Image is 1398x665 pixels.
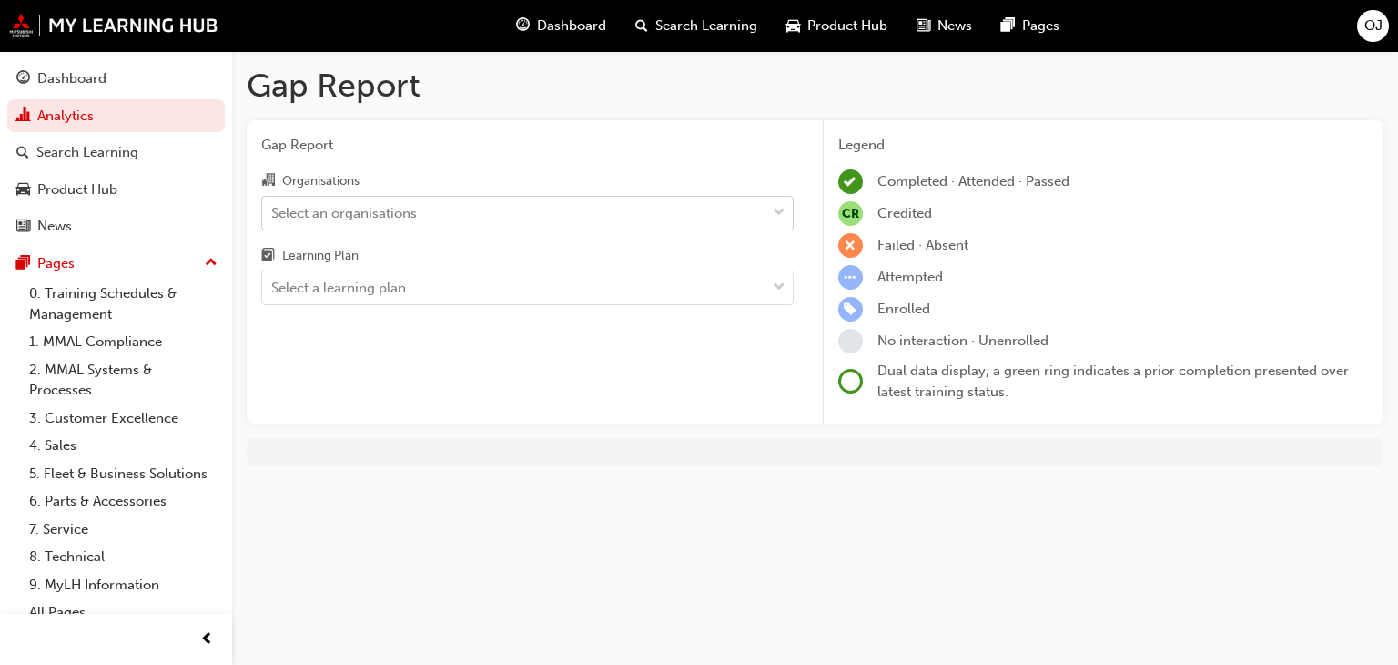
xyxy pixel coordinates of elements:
span: down-icon [773,201,785,225]
a: pages-iconPages [987,7,1074,45]
button: DashboardAnalyticsSearch LearningProduct HubNews [7,58,225,247]
a: 2. MMAL Systems & Processes [22,356,225,404]
span: organisation-icon [261,173,275,189]
span: car-icon [16,182,30,199]
span: news-icon [917,15,930,37]
span: down-icon [773,276,785,300]
span: Gap Report [261,135,794,156]
span: learningplan-icon [261,249,275,265]
a: car-iconProduct Hub [772,7,902,45]
span: learningRecordVerb_ENROLL-icon [838,297,863,322]
button: Pages [7,247,225,281]
span: search-icon [635,15,648,37]
span: Failed · Absent [877,237,968,253]
span: up-icon [205,251,218,275]
span: learningRecordVerb_FAIL-icon [838,233,863,258]
a: Product Hub [7,173,225,207]
span: Product Hub [807,15,887,36]
span: chart-icon [16,108,30,125]
div: Dashboard [37,68,106,89]
a: News [7,210,225,243]
span: learningRecordVerb_ATTEMPT-icon [838,265,863,290]
div: Product Hub [37,179,117,200]
span: Credited [877,205,932,221]
div: News [37,216,72,237]
div: Organisations [282,172,360,190]
a: Analytics [7,99,225,133]
span: Attempted [877,269,943,285]
span: learningRecordVerb_NONE-icon [838,329,863,353]
span: guage-icon [516,15,530,37]
a: All Pages [22,598,225,627]
span: Search Learning [655,15,757,36]
h1: Gap Report [247,66,1383,106]
span: guage-icon [16,71,30,87]
div: Legend [838,135,1370,156]
span: Pages [1022,15,1059,36]
a: 5. Fleet & Business Solutions [22,460,225,488]
div: Learning Plan [282,247,359,265]
a: guage-iconDashboard [501,7,621,45]
div: Pages [37,253,75,274]
span: pages-icon [1001,15,1015,37]
div: Search Learning [36,142,138,163]
span: search-icon [16,145,29,161]
a: 4. Sales [22,432,225,460]
span: prev-icon [200,629,214,651]
span: Dual data display; a green ring indicates a prior completion presented over latest training status. [877,363,1349,400]
a: news-iconNews [902,7,987,45]
span: null-icon [838,201,863,226]
span: Dashboard [537,15,606,36]
a: 1. MMAL Compliance [22,328,225,356]
a: 0. Training Schedules & Management [22,280,225,328]
a: 3. Customer Excellence [22,404,225,433]
span: Completed · Attended · Passed [877,173,1069,189]
span: pages-icon [16,256,30,272]
div: Select an organisations [271,202,417,223]
button: OJ [1357,10,1389,42]
img: mmal [9,14,218,37]
span: Enrolled [877,301,930,317]
div: Select a learning plan [271,278,406,299]
span: learningRecordVerb_COMPLETE-icon [838,169,863,194]
a: search-iconSearch Learning [621,7,772,45]
span: News [937,15,972,36]
span: OJ [1364,15,1383,36]
a: 6. Parts & Accessories [22,487,225,516]
a: Search Learning [7,136,225,169]
span: news-icon [16,219,30,235]
a: 8. Technical [22,543,225,571]
span: No interaction · Unenrolled [877,332,1048,349]
span: car-icon [786,15,800,37]
a: 9. MyLH Information [22,571,225,599]
a: 7. Service [22,516,225,544]
a: Dashboard [7,62,225,96]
